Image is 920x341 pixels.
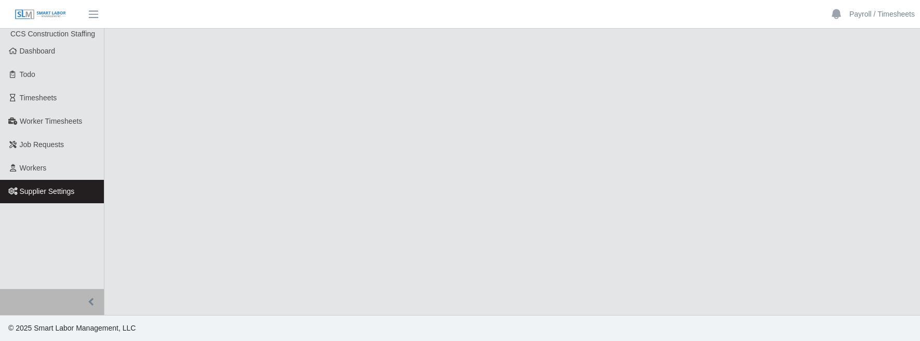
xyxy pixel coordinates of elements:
[20,164,47,172] span: Workers
[20,70,35,78] span: Todo
[20,117,82,125] span: Worker Timesheets
[20,140,64,149] span: Job Requests
[8,324,136,332] span: © 2025 Smart Labor Management, LLC
[20,47,56,55] span: Dashboard
[20,94,57,102] span: Timesheets
[15,9,66,20] img: SLM Logo
[10,30,95,38] span: CCS Construction Staffing
[849,9,915,20] a: Payroll / Timesheets
[20,187,75,195] span: Supplier Settings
